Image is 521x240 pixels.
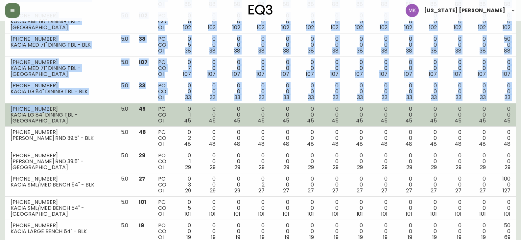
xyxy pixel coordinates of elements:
[503,187,510,194] span: 127
[356,117,363,124] span: 45
[406,47,412,55] span: 38
[454,24,462,31] span: 102
[139,198,146,206] span: 101
[308,47,314,55] span: 38
[480,187,486,194] span: 27
[398,36,412,54] div: 0 0
[398,153,412,170] div: 0 0
[472,59,486,77] div: 0 0
[116,57,134,80] td: 5.0
[201,13,216,31] div: 0 0
[275,129,289,147] div: 0 0
[373,36,388,54] div: 0 0
[283,187,289,194] span: 27
[11,112,110,124] div: KACIA LG 84" DINING TBL - [GEOGRAPHIC_DATA]
[201,106,216,124] div: 0 0
[332,117,339,124] span: 45
[423,176,437,194] div: 0 0
[158,24,164,31] span: OI
[275,153,289,170] div: 0 0
[11,106,110,112] div: [PHONE_NUMBER]
[177,199,191,217] div: 0 5
[447,59,462,77] div: 0 0
[373,129,388,147] div: 0 0
[226,36,240,54] div: 0 0
[332,47,339,55] span: 38
[423,13,437,31] div: 0 0
[11,205,110,217] div: KACIA SML/MED BENCH 54" - [GEOGRAPHIC_DATA]
[479,140,486,148] span: 48
[184,140,191,148] span: 48
[275,176,289,194] div: 0 0
[423,129,437,147] div: 0 0
[251,13,265,31] div: 0 0
[306,24,314,31] span: 102
[398,199,412,217] div: 0 0
[11,129,110,135] div: [PHONE_NUMBER]
[257,24,265,31] span: 102
[333,164,339,171] span: 29
[234,47,240,55] span: 38
[226,176,240,194] div: 0 0
[472,106,486,124] div: 0 0
[308,187,314,194] span: 27
[300,36,314,54] div: 0 0
[232,24,240,31] span: 102
[456,164,462,171] span: 29
[373,13,388,31] div: 0 0
[258,47,265,55] span: 38
[258,187,265,194] span: 27
[381,140,388,148] span: 48
[505,94,510,101] span: 33
[504,140,510,148] span: 48
[258,210,265,218] span: 101
[158,36,166,54] div: PO CO
[158,94,164,101] span: OI
[332,210,339,218] span: 101
[201,36,216,54] div: 0 0
[201,129,216,147] div: 0 0
[357,47,363,55] span: 38
[201,153,216,170] div: 0 0
[472,176,486,194] div: 0 0
[398,59,412,77] div: 0 0
[398,106,412,124] div: 0 0
[283,47,289,55] span: 38
[139,82,145,89] span: 33
[406,4,419,17] img: ea5e0531d3ed94391639a5d1768dbd68
[283,164,289,171] span: 29
[349,59,363,77] div: 0 0
[373,59,388,77] div: 0 0
[226,106,240,124] div: 0 0
[251,83,265,100] div: 0 0
[139,128,146,136] span: 48
[496,59,510,77] div: 0 0
[177,83,191,100] div: 0 0
[300,59,314,77] div: 0 0
[455,140,462,148] span: 48
[116,33,134,57] td: 5.0
[232,70,240,78] span: 107
[307,117,314,124] span: 45
[423,199,437,217] div: 0 0
[139,105,146,113] span: 45
[201,59,216,77] div: 0 0
[11,83,110,89] div: [PHONE_NUMBER]
[308,94,314,101] span: 33
[447,36,462,54] div: 0 0
[431,47,437,55] span: 38
[251,153,265,170] div: 0 0
[256,70,265,78] span: 107
[226,59,240,77] div: 0 0
[324,199,339,217] div: 0 0
[496,153,510,170] div: 0 0
[431,94,437,101] span: 33
[382,164,388,171] span: 29
[177,13,191,31] div: 0 5
[423,83,437,100] div: 0 0
[447,176,462,194] div: 0 0
[357,187,363,194] span: 27
[275,106,289,124] div: 0 0
[183,24,191,31] span: 102
[282,140,289,148] span: 48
